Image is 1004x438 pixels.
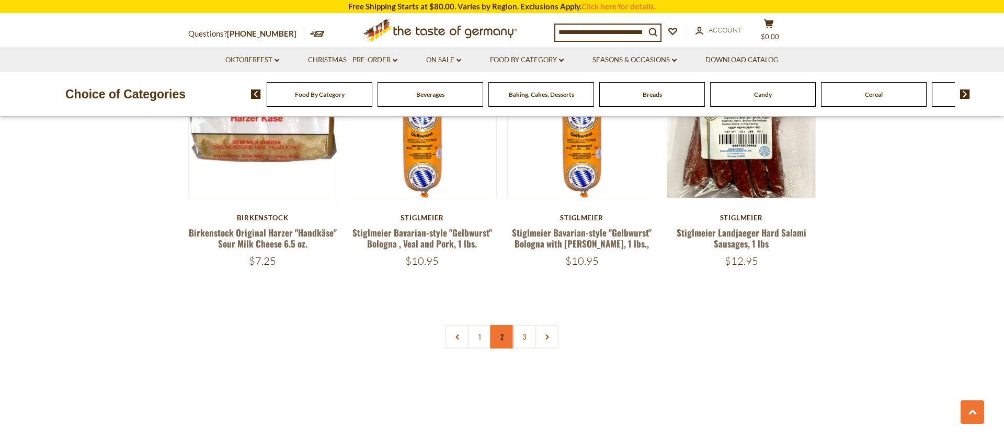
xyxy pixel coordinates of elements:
a: Baking, Cakes, Desserts [509,91,574,98]
img: previous arrow [251,89,261,99]
div: Stiglmeier [667,214,816,222]
span: $7.25 [249,254,276,267]
a: Seasons & Occasions [592,54,677,66]
a: Food By Category [295,91,345,98]
span: $10.95 [405,254,439,267]
span: $12.95 [725,254,758,267]
div: Stiglmeier [507,214,656,222]
a: On Sale [426,54,461,66]
a: Click here for details. [581,2,656,11]
img: Stiglmeier Bavarian-style "Gelbwurst" Bologna with Parsley, 1 lbs., [508,50,656,198]
a: Download Catalog [705,54,779,66]
img: Stiglmeier Landjaeger Hard Salami Sausages, 1 lbs [667,50,815,198]
img: Stiglmeier Bavarian-style "Gelbwurst" Bologna , Veal and Pork, 1 lbs. [348,50,496,198]
a: Candy [754,91,772,98]
img: Birkenstock Original Harzer "Handkäse" Sour Milk Cheese 6.5 oz. [189,50,337,198]
a: Birkenstock Original Harzer "Handkäse" Sour Milk Cheese 6.5 oz. [189,226,337,250]
a: Stiglmeier Landjaeger Hard Salami Sausages, 1 lbs [677,226,806,250]
a: Breads [643,91,662,98]
div: Birkenstock [188,214,337,222]
div: Stiglmeier [348,214,497,222]
img: next arrow [960,89,970,99]
a: Christmas - PRE-ORDER [308,54,397,66]
a: Food By Category [490,54,564,66]
button: $0.00 [753,19,784,45]
a: Oktoberfest [225,54,279,66]
a: 2 [490,325,514,349]
span: Account [709,26,742,34]
span: $0.00 [761,32,779,41]
a: Account [695,25,742,36]
a: Stiglmeier Bavarian-style "Gelbwurst" Bologna , Veal and Pork, 1 lbs. [352,226,492,250]
a: [PHONE_NUMBER] [227,29,296,38]
a: Beverages [416,91,444,98]
a: Cereal [865,91,883,98]
a: 3 [513,325,537,349]
a: 1 [468,325,492,349]
p: Questions? [188,27,304,41]
span: $10.95 [565,254,599,267]
a: Stiglmeier Bavarian-style "Gelbwurst" Bologna with [PERSON_NAME], 1 lbs., [512,226,652,250]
